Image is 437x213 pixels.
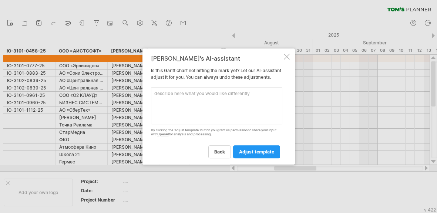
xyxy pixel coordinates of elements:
div: By clicking the 'adjust template' button you grant us permission to share your input with for ana... [151,128,282,136]
a: back [208,145,231,158]
span: adjust template [239,149,274,155]
div: [PERSON_NAME]'s AI-assistant [151,55,282,62]
span: back [214,149,225,155]
a: OpenAI [157,132,169,136]
a: adjust template [233,145,280,158]
div: Is this Gantt chart not hitting the mark yet? Let our AI-assistant adjust it for you. You can alw... [151,55,282,158]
